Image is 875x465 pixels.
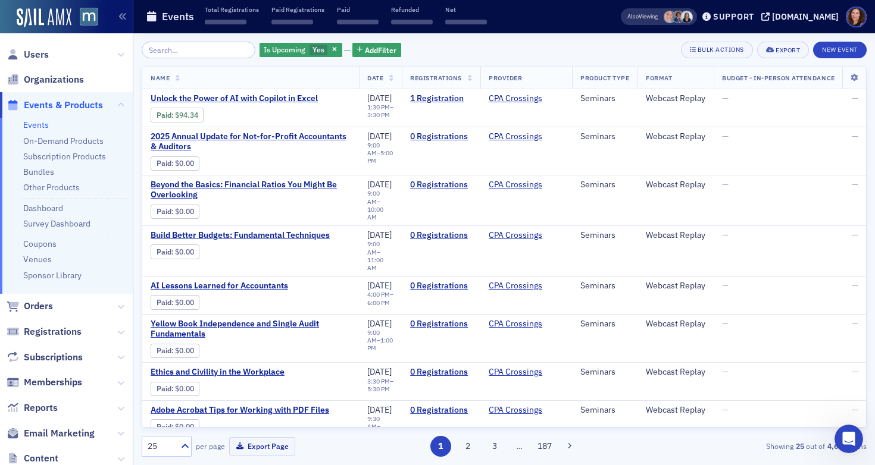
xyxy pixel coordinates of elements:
div: Paid: 0 - $0 [151,419,199,433]
span: ‌ [205,20,246,24]
time: 9:00 AM [367,141,380,157]
div: Webcast Replay [646,319,705,329]
span: — [722,366,729,377]
span: Updated [DATE] 14:11 EDT [48,215,161,224]
time: 1:00 PM [367,336,393,352]
div: Webcast Replay [646,131,705,142]
time: 5:00 PM [367,149,393,165]
a: Unlock the Power of AI with Copilot in Excel [151,93,351,104]
span: Tickets [135,385,164,394]
span: Home [16,385,43,394]
div: Seminars [580,319,629,329]
span: ‌ [271,20,313,24]
div: Paid: 0 - $0 [151,295,199,309]
div: 25 [148,440,174,453]
span: Format [646,74,672,82]
a: On-Demand Products [23,136,104,146]
span: — [852,131,858,142]
div: – [367,291,393,306]
span: $0.00 [175,247,194,256]
a: Registrations [7,325,82,338]
span: CPA Crossings [489,93,564,104]
span: : [157,159,175,168]
span: — [852,93,858,103]
button: Tickets [119,356,179,403]
p: Total Registrations [205,5,259,14]
span: $0.00 [175,422,194,431]
a: AI Lessons Learned for Accountants [151,281,351,291]
span: Email Marketing [24,427,95,440]
a: Events & Products [7,99,103,112]
div: Webcast Replay [646,367,705,378]
span: Memberships [24,376,82,389]
a: Dashboard [23,203,63,213]
span: Registrations [24,325,82,338]
a: Build Better Budgets: Fundamental Techniques [151,230,351,241]
span: Chris Dougherty [672,11,685,23]
time: 6:00 PM [367,299,390,307]
p: Net [445,5,487,14]
span: Beyond the Basics: Financial Ratios You Might Be Overlooking [151,180,351,200]
a: Content [7,452,58,465]
span: — [722,131,729,142]
a: View Homepage [71,8,98,28]
div: – [367,103,393,119]
span: $0.00 [175,346,194,355]
div: Seminars [580,180,629,190]
div: – [367,329,393,352]
button: 1 [430,436,451,457]
div: Seminars [580,367,629,378]
span: CPA Crossings [489,131,564,142]
a: Sponsor Library [23,270,82,281]
span: Provider [489,74,522,82]
span: … [511,441,528,451]
time: 9:30 AM [367,414,380,431]
time: 9:00 AM [367,240,380,256]
a: New Event [813,43,867,54]
div: [DOMAIN_NAME] [772,11,839,22]
time: 3:30 PM [367,377,390,385]
a: Ethics and Civility in the Workplace [151,367,351,378]
a: Paid [157,111,171,120]
a: 2025 Annual Update for Not-for-Profit Accountants & Auditors [151,131,351,152]
div: Paid: 0 - $0 [151,244,199,259]
div: Webcast Replay [646,93,705,104]
button: Export [757,42,809,58]
span: ‌ [391,20,433,24]
span: [DATE] [367,404,392,415]
span: [DATE] [367,131,392,142]
p: Refunded [391,5,433,14]
p: Hi [PERSON_NAME] [24,84,214,105]
a: Other Products [23,182,80,193]
div: – [367,378,393,393]
span: $0.00 [175,207,194,216]
a: Yellow Book Independence and Single Audit Fundamentals [151,319,351,340]
span: Is Upcoming [264,45,305,54]
div: Showing out of items [633,441,867,451]
span: — [722,318,729,329]
span: Add Filter [365,45,396,55]
span: : [157,422,175,431]
span: Date [367,74,383,82]
a: 0 Registrations [410,281,472,291]
span: — [852,366,858,377]
p: Paid [337,5,379,14]
time: 10:00 AM [367,205,383,221]
a: CPA Crossings [489,230,542,241]
span: — [852,404,858,415]
span: CPA Crossings [489,180,564,190]
div: Support [713,11,754,22]
div: Status: All Systems Operational [48,201,214,213]
img: SailAMX [80,8,98,26]
button: Search for help [17,246,221,270]
span: Kelly Brown [680,11,693,23]
div: – [367,142,393,165]
a: Subscription Products [23,151,106,162]
div: Paid: 0 - $0 [151,156,199,171]
span: : [157,384,175,393]
time: 1:30 PM [367,103,390,111]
